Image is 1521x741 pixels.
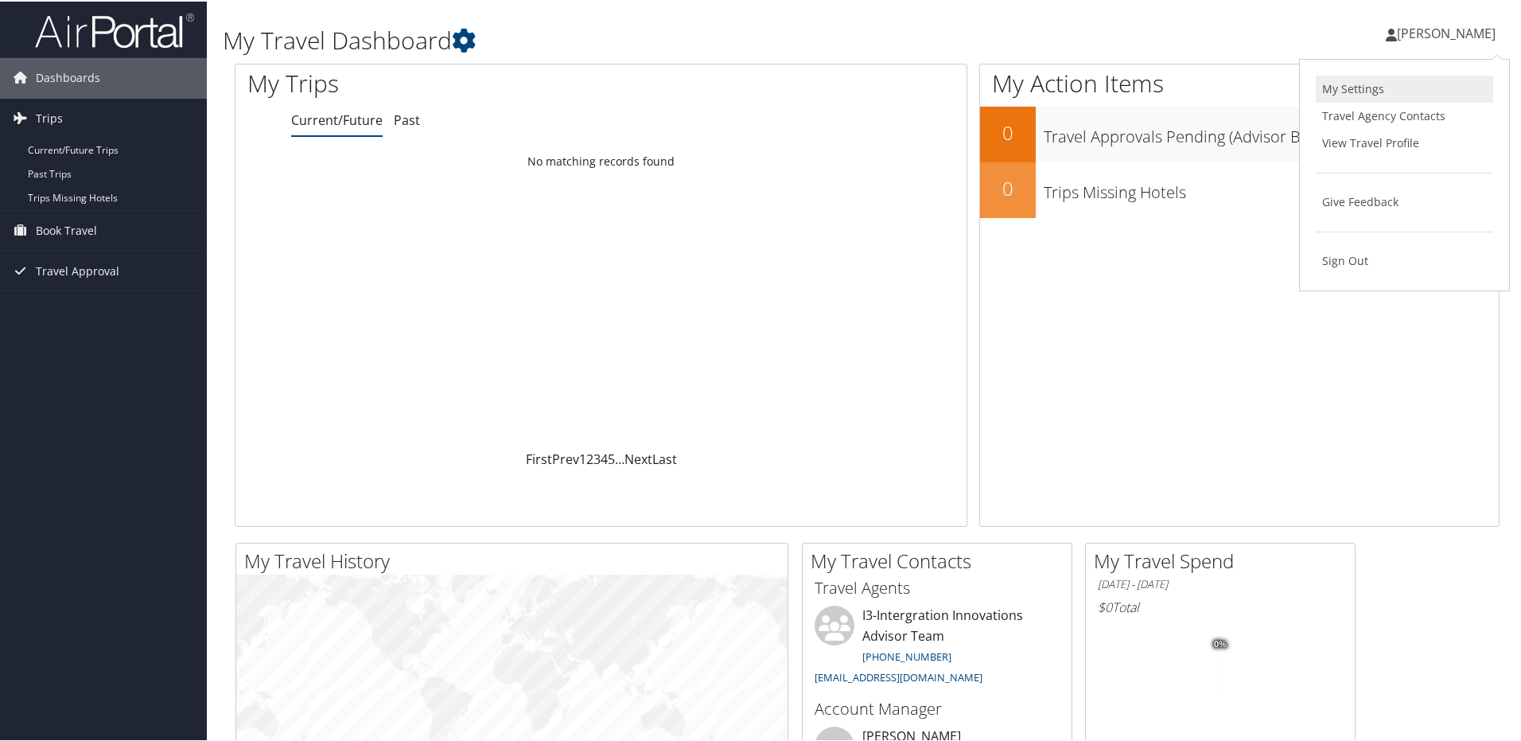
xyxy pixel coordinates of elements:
[980,65,1499,99] h1: My Action Items
[1386,8,1511,56] a: [PERSON_NAME]
[862,648,951,662] a: [PHONE_NUMBER]
[1316,128,1493,155] a: View Travel Profile
[807,604,1068,689] li: I3-Intergration Innovations Advisor Team
[1397,23,1496,41] span: [PERSON_NAME]
[552,449,579,466] a: Prev
[579,449,586,466] a: 1
[36,209,97,249] span: Book Travel
[1316,101,1493,128] a: Travel Agency Contacts
[601,449,608,466] a: 4
[235,146,967,174] td: No matching records found
[36,97,63,137] span: Trips
[291,110,383,127] a: Current/Future
[815,575,1060,598] h3: Travel Agents
[624,449,652,466] a: Next
[615,449,624,466] span: …
[247,65,650,99] h1: My Trips
[1316,246,1493,273] a: Sign Out
[815,696,1060,719] h3: Account Manager
[1316,74,1493,101] a: My Settings
[36,57,100,96] span: Dashboards
[980,161,1499,216] a: 0Trips Missing Hotels
[394,110,420,127] a: Past
[36,250,119,290] span: Travel Approval
[1098,597,1112,614] span: $0
[652,449,677,466] a: Last
[1316,187,1493,214] a: Give Feedback
[980,174,1036,201] h2: 0
[811,546,1072,573] h2: My Travel Contacts
[1214,638,1227,648] tspan: 0%
[593,449,601,466] a: 3
[223,22,1082,56] h1: My Travel Dashboard
[1098,597,1343,614] h6: Total
[244,546,788,573] h2: My Travel History
[815,669,982,683] a: [EMAIL_ADDRESS][DOMAIN_NAME]
[526,449,552,466] a: First
[1044,116,1499,146] h3: Travel Approvals Pending (Advisor Booked)
[1094,546,1355,573] h2: My Travel Spend
[608,449,615,466] a: 5
[980,118,1036,145] h2: 0
[1044,172,1499,202] h3: Trips Missing Hotels
[586,449,593,466] a: 2
[1098,575,1343,591] h6: [DATE] - [DATE]
[980,105,1499,161] a: 0Travel Approvals Pending (Advisor Booked)
[35,10,194,48] img: airportal-logo.png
